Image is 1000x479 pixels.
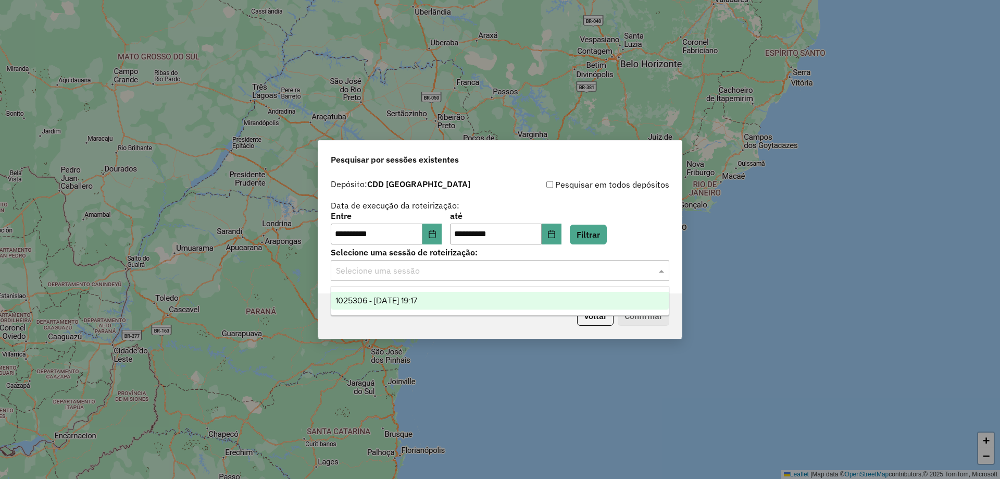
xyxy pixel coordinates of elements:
button: Choose Date [422,224,442,244]
button: Choose Date [542,224,561,244]
span: Pesquisar por sessões existentes [331,153,459,166]
label: Data de execução da roteirização: [331,199,459,212]
label: Entre [331,210,442,222]
span: 1025306 - [DATE] 19:17 [335,296,417,305]
label: Depósito: [331,178,470,190]
ng-dropdown-panel: Options list [331,286,669,316]
button: Filtrar [570,225,607,244]
label: até [450,210,561,222]
label: Selecione uma sessão de roteirização: [331,246,669,259]
strong: CDD [GEOGRAPHIC_DATA] [367,179,470,189]
div: Pesquisar em todos depósitos [500,178,669,191]
button: Voltar [577,306,614,326]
